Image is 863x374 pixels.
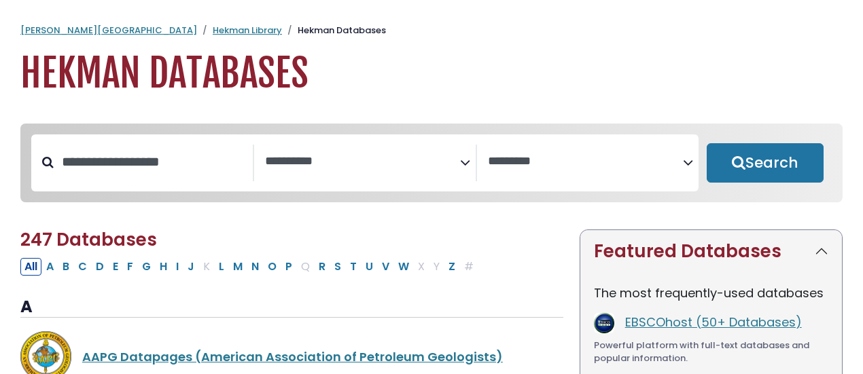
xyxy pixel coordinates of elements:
button: Filter Results L [215,258,228,276]
button: Featured Databases [580,230,842,273]
button: All [20,258,41,276]
button: Filter Results F [123,258,137,276]
button: Filter Results G [138,258,155,276]
button: Filter Results H [156,258,171,276]
button: Filter Results C [74,258,91,276]
h1: Hekman Databases [20,51,843,96]
div: Alpha-list to filter by first letter of database name [20,257,479,274]
button: Filter Results U [362,258,377,276]
input: Search database by title or keyword [54,151,253,173]
span: 247 Databases [20,227,157,252]
button: Filter Results R [315,258,330,276]
button: Filter Results S [330,258,345,276]
button: Filter Results D [92,258,108,276]
button: Filter Results N [247,258,263,276]
a: [PERSON_NAME][GEOGRAPHIC_DATA] [20,24,197,37]
button: Filter Results E [109,258,122,276]
button: Filter Results M [229,258,247,276]
a: AAPG Datapages (American Association of Petroleum Geologists) [82,348,503,365]
button: Filter Results A [42,258,58,276]
button: Filter Results T [346,258,361,276]
button: Filter Results J [183,258,198,276]
button: Filter Results W [394,258,413,276]
h3: A [20,297,563,318]
button: Filter Results Z [444,258,459,276]
textarea: Search [265,155,460,169]
a: Hekman Library [213,24,282,37]
button: Filter Results O [264,258,281,276]
li: Hekman Databases [282,24,386,37]
button: Filter Results V [378,258,393,276]
button: Filter Results I [172,258,183,276]
button: Submit for Search Results [707,143,824,183]
textarea: Search [488,155,683,169]
div: Powerful platform with full-text databases and popular information. [594,339,828,365]
nav: Search filters [20,124,843,202]
a: EBSCOhost (50+ Databases) [625,314,802,331]
p: The most frequently-used databases [594,284,828,302]
button: Filter Results P [281,258,296,276]
button: Filter Results B [58,258,73,276]
nav: breadcrumb [20,24,843,37]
